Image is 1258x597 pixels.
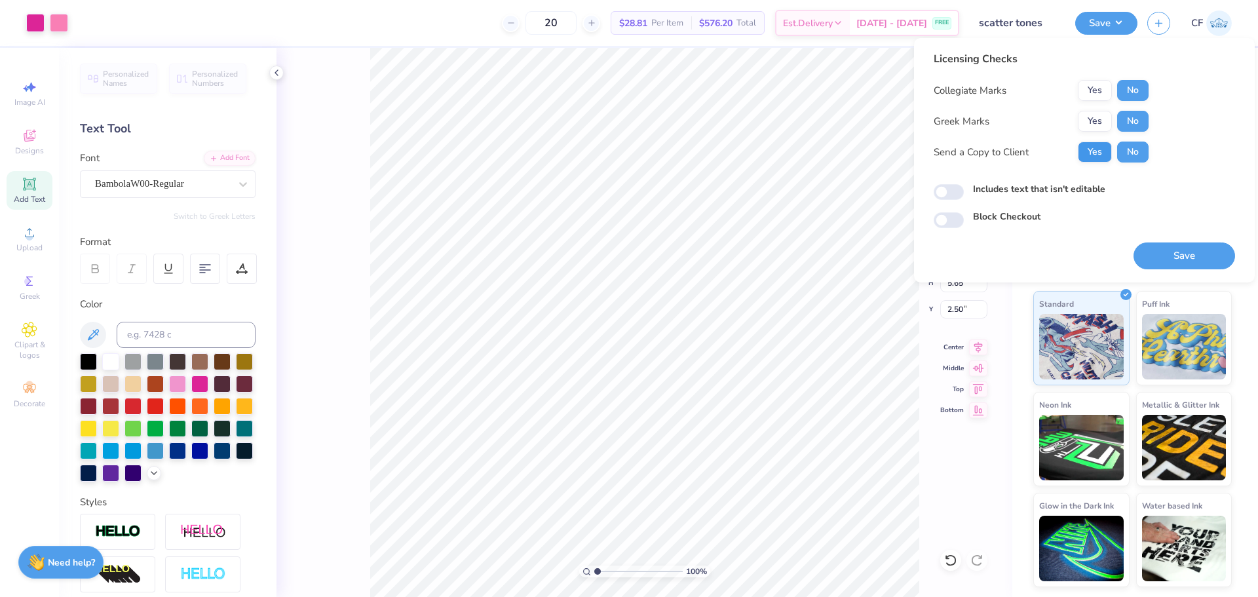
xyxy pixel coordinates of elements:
span: $28.81 [619,16,647,30]
span: Top [940,385,964,394]
span: Personalized Numbers [192,69,238,88]
span: Est. Delivery [783,16,833,30]
span: Water based Ink [1142,499,1202,512]
strong: Need help? [48,556,95,569]
div: Collegiate Marks [934,83,1006,98]
span: Standard [1039,297,1074,311]
span: FREE [935,18,949,28]
span: Metallic & Glitter Ink [1142,398,1219,412]
input: – – [525,11,577,35]
a: CF [1191,10,1232,36]
span: 100 % [686,566,707,577]
div: Send a Copy to Client [934,145,1029,160]
img: Negative Space [180,567,226,582]
span: Greek [20,291,40,301]
label: Includes text that isn't editable [973,182,1105,196]
div: Licensing Checks [934,51,1149,67]
span: Designs [15,145,44,156]
span: Glow in the Dark Ink [1039,499,1114,512]
button: No [1117,142,1149,163]
span: Decorate [14,398,45,409]
div: Add Font [204,151,256,166]
span: CF [1191,16,1203,31]
div: Greek Marks [934,114,989,129]
img: Stroke [95,524,141,539]
img: Shadow [180,524,226,540]
span: $576.20 [699,16,733,30]
span: Middle [940,364,964,373]
span: Total [736,16,756,30]
img: Glow in the Dark Ink [1039,516,1124,581]
span: Bottom [940,406,964,415]
img: Standard [1039,314,1124,379]
span: Personalized Names [103,69,149,88]
input: e.g. 7428 c [117,322,256,348]
span: Image AI [14,97,45,107]
span: Add Text [14,194,45,204]
div: Color [80,297,256,312]
img: Water based Ink [1142,516,1227,581]
button: Yes [1078,111,1112,132]
span: Per Item [651,16,683,30]
div: Text Tool [80,120,256,138]
button: Save [1075,12,1137,35]
span: Upload [16,242,43,253]
img: Neon Ink [1039,415,1124,480]
span: [DATE] - [DATE] [856,16,927,30]
img: 3d Illusion [95,564,141,585]
label: Block Checkout [973,210,1040,223]
button: Switch to Greek Letters [174,211,256,221]
label: Font [80,151,100,166]
img: Puff Ink [1142,314,1227,379]
button: Yes [1078,142,1112,163]
button: No [1117,80,1149,101]
input: Untitled Design [969,10,1065,36]
div: Format [80,235,257,250]
button: Save [1134,242,1235,269]
span: Puff Ink [1142,297,1170,311]
span: Center [940,343,964,352]
span: Neon Ink [1039,398,1071,412]
div: Styles [80,495,256,510]
button: No [1117,111,1149,132]
img: Metallic & Glitter Ink [1142,415,1227,480]
span: Clipart & logos [7,339,52,360]
img: Cholo Fernandez [1206,10,1232,36]
button: Yes [1078,80,1112,101]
